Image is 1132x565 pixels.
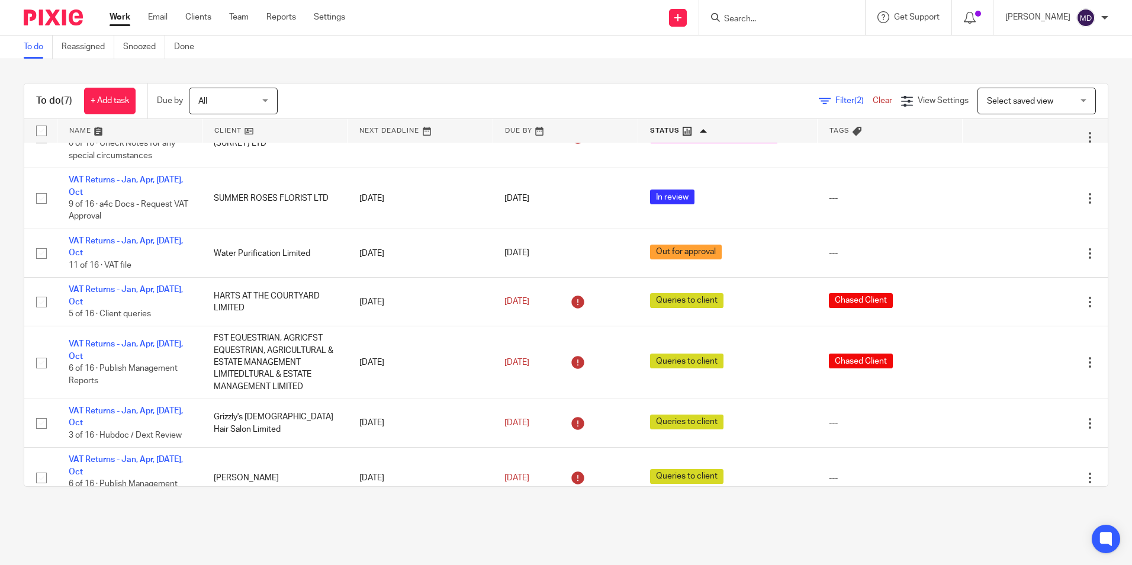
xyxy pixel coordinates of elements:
[61,96,72,105] span: (7)
[829,472,950,484] div: ---
[835,97,873,105] span: Filter
[987,97,1053,105] span: Select saved view
[84,88,136,114] a: + Add task
[69,480,178,500] span: 6 of 16 · Publish Management Reports
[894,13,940,21] span: Get Support
[69,455,183,476] a: VAT Returns - Jan, Apr, [DATE], Oct
[174,36,203,59] a: Done
[723,14,829,25] input: Search
[504,358,529,367] span: [DATE]
[148,11,168,23] a: Email
[202,448,347,508] td: [PERSON_NAME]
[348,229,493,278] td: [DATE]
[123,36,165,59] a: Snoozed
[829,354,893,368] span: Chased Client
[185,11,211,23] a: Clients
[873,97,892,105] a: Clear
[650,245,722,259] span: Out for approval
[314,11,345,23] a: Settings
[202,168,347,229] td: SUMMER ROSES FLORIST LTD
[69,364,178,385] span: 6 of 16 · Publish Management Reports
[69,261,131,269] span: 11 of 16 · VAT file
[24,36,53,59] a: To do
[829,417,950,429] div: ---
[202,399,347,448] td: Grizzly's [DEMOGRAPHIC_DATA] Hair Salon Limited
[202,229,347,278] td: Water Purification Limited
[829,127,850,134] span: Tags
[266,11,296,23] a: Reports
[348,168,493,229] td: [DATE]
[650,190,694,204] span: In review
[504,474,529,482] span: [DATE]
[348,399,493,448] td: [DATE]
[650,415,723,429] span: Queries to client
[918,97,969,105] span: View Settings
[650,293,723,308] span: Queries to client
[1076,8,1095,27] img: svg%3E
[829,192,950,204] div: ---
[157,95,183,107] p: Due by
[62,36,114,59] a: Reassigned
[24,9,83,25] img: Pixie
[650,469,723,484] span: Queries to client
[69,310,151,318] span: 5 of 16 · Client queries
[504,298,529,306] span: [DATE]
[829,293,893,308] span: Chased Client
[69,431,182,439] span: 3 of 16 · Hubdoc / Dext Review
[348,278,493,326] td: [DATE]
[69,200,188,221] span: 9 of 16 · a4c Docs - Request VAT Approval
[829,248,950,259] div: ---
[1005,11,1070,23] p: [PERSON_NAME]
[504,194,529,203] span: [DATE]
[69,139,175,160] span: 0 of 16 · Check Notes for any special circumstances
[348,326,493,399] td: [DATE]
[504,249,529,258] span: [DATE]
[348,448,493,508] td: [DATE]
[202,326,347,399] td: FST EQUESTRIAN, AGRICFST EQUESTRIAN, AGRICULTURAL & ESTATE MANAGEMENT LIMITEDLTURAL & ESTATE MANA...
[69,340,183,360] a: VAT Returns - Jan, Apr, [DATE], Oct
[650,354,723,368] span: Queries to client
[229,11,249,23] a: Team
[69,237,183,257] a: VAT Returns - Jan, Apr, [DATE], Oct
[198,97,207,105] span: All
[854,97,864,105] span: (2)
[504,419,529,427] span: [DATE]
[69,176,183,196] a: VAT Returns - Jan, Apr, [DATE], Oct
[202,278,347,326] td: HARTS AT THE COURTYARD LIMITED
[69,285,183,306] a: VAT Returns - Jan, Apr, [DATE], Oct
[110,11,130,23] a: Work
[69,407,183,427] a: VAT Returns - Jan, Apr, [DATE], Oct
[36,95,72,107] h1: To do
